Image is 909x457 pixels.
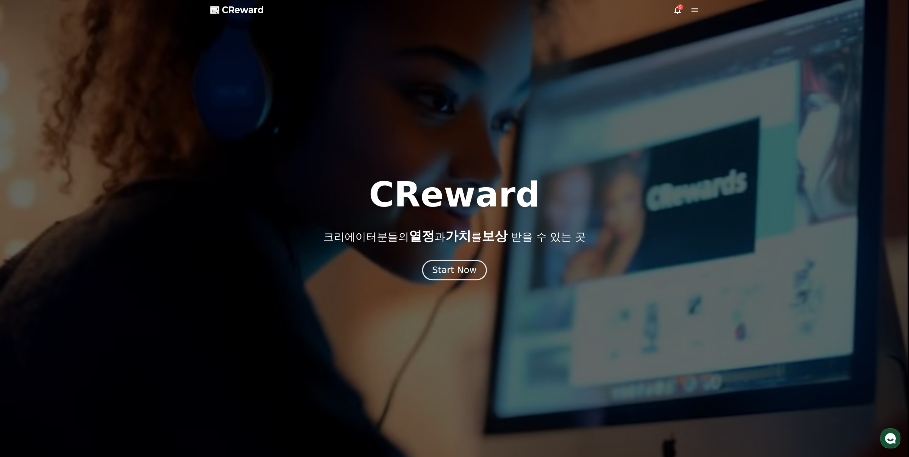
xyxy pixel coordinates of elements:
span: CReward [222,4,264,16]
div: Start Now [432,264,476,276]
span: 홈 [23,237,27,243]
h1: CReward [369,178,540,212]
a: 대화 [47,227,92,244]
div: 9 [678,4,683,10]
span: 가치 [445,229,471,243]
span: 대화 [65,238,74,243]
span: 보상 [482,229,508,243]
a: 홈 [2,227,47,244]
a: 9 [673,6,682,14]
a: CReward [210,4,264,16]
span: 설정 [110,237,119,243]
a: Start Now [424,268,485,274]
p: 크리에이터분들의 과 를 받을 수 있는 곳 [323,229,585,243]
a: 설정 [92,227,137,244]
span: 열정 [409,229,435,243]
button: Start Now [422,260,487,280]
